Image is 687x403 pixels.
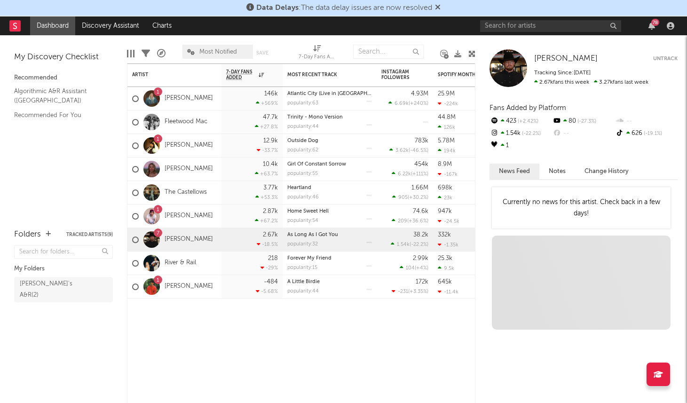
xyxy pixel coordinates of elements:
div: -33.7 % [257,147,278,153]
span: -22.2 % [521,131,541,136]
button: Tracked Artists(9) [66,232,113,237]
div: 38.2k [413,232,428,238]
div: -167k [438,171,458,177]
span: 6.69k [395,101,409,106]
div: ( ) [392,288,428,294]
span: +36.6 % [409,219,427,224]
span: Dismiss [435,4,441,12]
span: -46.5 % [410,148,427,153]
div: 12.9k [263,138,278,144]
span: 3.27k fans last week [534,79,648,85]
div: Outside Dog [287,138,372,143]
div: popularity: 55 [287,171,318,176]
button: Notes [539,164,575,179]
a: As Long As I Got You [287,232,338,237]
a: Recommended For You [14,110,103,120]
div: Edit Columns [127,40,134,67]
span: 2.67k fans this week [534,79,589,85]
a: Outside Dog [287,138,318,143]
div: -5.68 % [256,288,278,294]
div: Artist [132,72,203,78]
span: +240 % [410,101,427,106]
a: [PERSON_NAME]'s A&R(2) [14,277,113,302]
div: 7-Day Fans Added (7-Day Fans Added) [299,40,336,67]
div: Currently no news for this artist. Check back in a few days! [492,187,671,229]
a: Forever My Friend [287,256,332,261]
div: 1 [490,140,552,152]
div: 146k [264,91,278,97]
div: A Little Birdie [287,279,372,284]
div: +67.2 % [255,218,278,224]
a: A Little Birdie [287,279,320,284]
div: 698k [438,185,452,191]
div: 9.5k [438,265,454,271]
div: 23k [438,195,452,201]
div: popularity: 44 [287,289,319,294]
span: 104 [406,266,415,271]
a: [PERSON_NAME] [165,165,213,173]
div: popularity: 63 [287,101,318,106]
div: 8.9M [438,161,452,167]
div: popularity: 54 [287,218,318,223]
input: Search for artists [480,20,621,32]
div: 78 [651,19,659,26]
div: +27.8 % [255,124,278,130]
div: Instagram Followers [381,69,414,80]
div: 1.54k [490,127,552,140]
a: Girl Of Constant Sorrow [287,162,346,167]
a: Home Sweet Hell [287,209,329,214]
div: 47.7k [263,114,278,120]
div: Trinity - Mono Version [287,115,372,120]
div: 783k [415,138,428,144]
a: [PERSON_NAME] [165,142,213,150]
div: ( ) [388,100,428,106]
div: Folders [14,229,41,240]
span: 7-Day Fans Added [226,69,256,80]
div: My Folders [14,263,113,275]
div: ( ) [392,218,428,224]
div: 645k [438,279,452,285]
span: +2.42 % [516,119,538,124]
div: popularity: 32 [287,242,318,247]
div: Recommended [14,72,113,84]
div: 2.87k [263,208,278,214]
div: 2.67k [263,232,278,238]
div: popularity: 62 [287,148,318,153]
span: +111 % [412,172,427,177]
div: 74.6k [413,208,428,214]
div: 332k [438,232,451,238]
div: -- [552,127,615,140]
a: River & Rail [165,259,196,267]
div: 5.78M [438,138,455,144]
div: Girl Of Constant Sorrow [287,162,372,167]
div: Atlantic City (Live in Jersey) [feat. Bruce Springsteen and Kings of Leon] [287,91,372,96]
span: 209 [398,219,407,224]
button: News Feed [490,164,539,179]
div: -18.5 % [257,241,278,247]
button: Untrack [653,54,678,63]
div: 423 [490,115,552,127]
div: Forever My Friend [287,256,372,261]
div: popularity: 15 [287,265,317,270]
div: 4.93M [411,91,428,97]
span: -231 [398,289,408,294]
div: 25.9M [438,91,455,97]
div: -1.35k [438,242,458,248]
div: 194k [438,148,456,154]
div: 126k [438,124,455,130]
div: ( ) [392,194,428,200]
div: A&R Pipeline [157,40,166,67]
input: Search for folders... [14,245,113,259]
div: Home Sweet Hell [287,209,372,214]
div: My Discovery Checklist [14,52,113,63]
a: Dashboard [30,16,75,35]
a: Atlantic City (Live in [GEOGRAPHIC_DATA]) [feat. [PERSON_NAME] and [PERSON_NAME]] [287,91,503,96]
div: +63.7 % [255,171,278,177]
span: -27.3 % [576,119,596,124]
div: 10.4k [263,161,278,167]
button: 78 [648,22,655,30]
div: -484 [264,279,278,285]
span: 3.62k [395,148,409,153]
a: [PERSON_NAME] [165,95,213,103]
a: [PERSON_NAME] [534,54,598,63]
